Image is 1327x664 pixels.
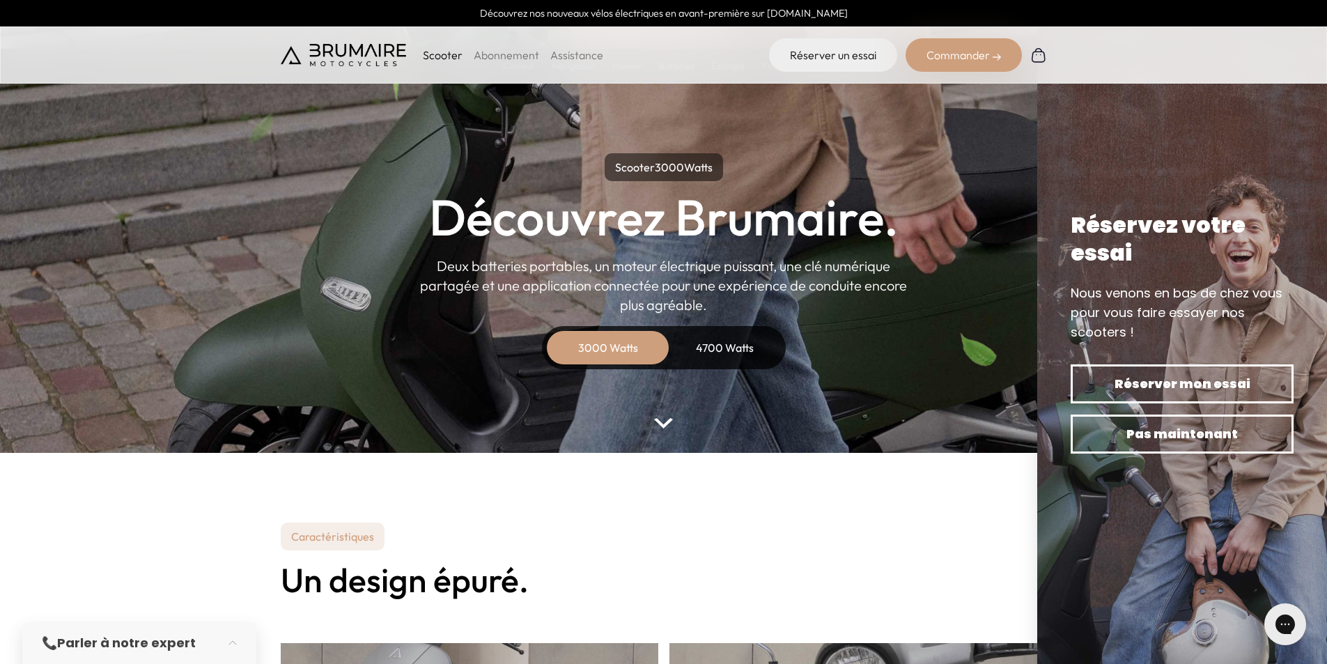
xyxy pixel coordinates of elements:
[420,256,908,315] p: Deux batteries portables, un moteur électrique puissant, une clé numérique partagée et une applic...
[769,38,897,72] a: Réserver un essai
[281,44,406,66] img: Brumaire Motocycles
[281,562,1047,599] h2: Un design épuré.
[550,48,603,62] a: Assistance
[654,418,672,428] img: arrow-bottom.png
[1257,599,1313,650] iframe: Gorgias live chat messenger
[605,153,723,181] p: Scooter Watts
[669,331,781,364] div: 4700 Watts
[423,47,463,63] p: Scooter
[281,523,385,550] p: Caractéristiques
[474,48,539,62] a: Abonnement
[1030,47,1047,63] img: Panier
[552,331,664,364] div: 3000 Watts
[906,38,1022,72] div: Commander
[993,53,1001,61] img: right-arrow-2.png
[429,192,899,242] h1: Découvrez Brumaire.
[655,160,684,174] span: 3000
